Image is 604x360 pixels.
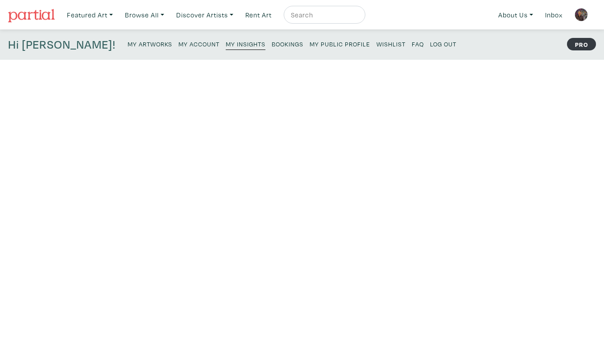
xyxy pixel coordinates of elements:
[310,37,370,50] a: My Public Profile
[494,6,537,24] a: About Us
[567,38,596,50] strong: PRO
[226,37,265,50] a: My Insights
[226,40,265,48] small: My Insights
[272,40,303,48] small: Bookings
[430,37,456,50] a: Log Out
[376,40,405,48] small: Wishlist
[430,40,456,48] small: Log Out
[575,8,588,21] img: phpThumb.php
[172,6,237,24] a: Discover Artists
[412,40,424,48] small: FAQ
[376,37,405,50] a: Wishlist
[178,40,219,48] small: My Account
[241,6,276,24] a: Rent Art
[128,37,172,50] a: My Artworks
[178,37,219,50] a: My Account
[541,6,567,24] a: Inbox
[310,40,370,48] small: My Public Profile
[63,6,117,24] a: Featured Art
[272,37,303,50] a: Bookings
[8,37,116,52] h4: Hi [PERSON_NAME]!
[121,6,168,24] a: Browse All
[412,37,424,50] a: FAQ
[290,9,357,21] input: Search
[128,40,172,48] small: My Artworks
